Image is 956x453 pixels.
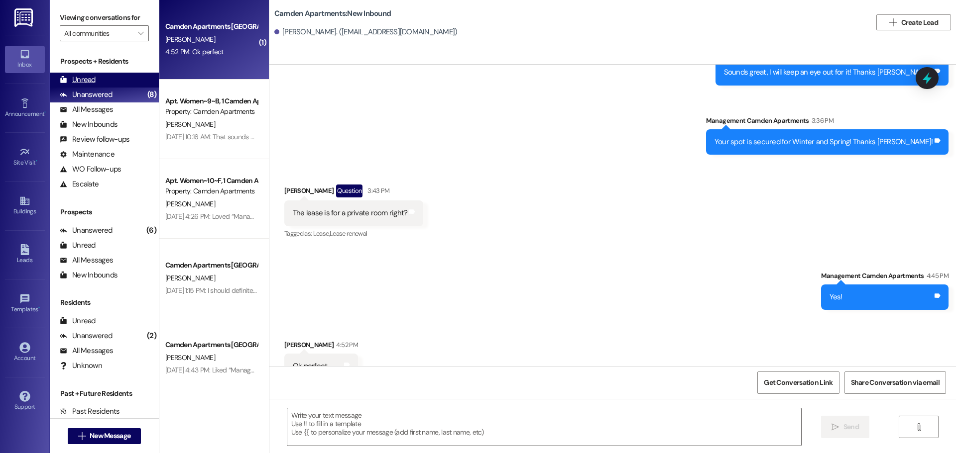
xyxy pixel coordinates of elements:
div: (2) [144,328,159,344]
button: Create Lead [876,14,951,30]
a: Support [5,388,45,415]
div: Question [336,184,362,197]
button: Send [821,416,869,438]
div: Residents [50,297,159,308]
a: Inbox [5,46,45,73]
div: Management Camden Apartments [821,271,949,284]
div: (8) [145,87,159,102]
span: [PERSON_NAME] [165,35,215,44]
div: Maintenance [60,149,115,160]
i:  [138,29,143,37]
div: Management Camden Apartments [706,115,949,129]
input: All communities [64,25,133,41]
div: 4:52 PM [334,340,358,350]
i:  [78,432,86,440]
span: Share Conversation via email [851,377,940,388]
div: Apt. Women~9~B, 1 Camden Apartments - Women [165,96,257,106]
a: Leads [5,241,45,268]
div: [DATE] 4:43 PM: Liked “Management [GEOGRAPHIC_DATA] (Camden Apartments): Hi [PERSON_NAME], that s... [165,365,828,374]
div: [DATE] 4:26 PM: Loved “Management [GEOGRAPHIC_DATA] (Camden Apartments): No problem, thanks [PERS... [165,212,578,221]
div: Sounds great, I will keep an eye out for it! Thanks [PERSON_NAME]! [724,67,933,78]
div: Unanswered [60,225,113,236]
div: [PERSON_NAME] [284,340,358,354]
span: [PERSON_NAME] [165,199,215,208]
div: Unread [60,316,96,326]
div: Property: Camden Apartments [165,186,257,196]
div: WO Follow-ups [60,164,121,175]
b: Camden Apartments: New Inbound [274,8,391,19]
div: 3:36 PM [809,115,834,126]
span: Lease renewal [330,229,367,238]
div: Camden Apartments [GEOGRAPHIC_DATA] [165,21,257,32]
div: [PERSON_NAME] [284,184,424,200]
span: Create Lead [901,17,938,28]
span: [PERSON_NAME] [165,273,215,282]
div: 4:45 PM [924,271,949,281]
div: Prospects + Residents [50,56,159,67]
a: Account [5,339,45,366]
div: Camden Apartments [GEOGRAPHIC_DATA] [165,260,257,271]
div: Unanswered [60,331,113,341]
div: [PERSON_NAME]. ([EMAIL_ADDRESS][DOMAIN_NAME]) [274,27,458,37]
div: Past Residents [60,406,120,417]
span: Lease , [313,229,330,238]
a: Site Visit • [5,144,45,171]
div: New Inbounds [60,119,118,130]
i:  [915,423,923,431]
div: Past + Future Residents [50,388,159,399]
div: Property: Camden Apartments [165,106,257,117]
button: New Message [68,428,141,444]
button: Share Conversation via email [844,371,946,394]
div: Prospects [50,207,159,217]
i:  [889,18,897,26]
span: Get Conversation Link [764,377,833,388]
div: Unanswered [60,90,113,100]
div: New Inbounds [60,270,118,280]
button: Get Conversation Link [757,371,839,394]
div: 4:52 PM: Ok perfect [165,47,224,56]
span: New Message [90,431,130,441]
div: Apt. Women~10~F, 1 Camden Apartments - Women [165,176,257,186]
div: [DATE] 1:15 PM: I should definitely be able to fill out my side, but does my guarantor need to fi... [165,286,806,295]
label: Viewing conversations for [60,10,149,25]
div: All Messages [60,104,113,115]
span: [PERSON_NAME] [165,353,215,362]
div: Your spot is secured for Winter and Spring! Thanks [PERSON_NAME]! [715,137,933,147]
div: Review follow-ups [60,134,129,145]
div: Unread [60,240,96,251]
div: Camden Apartments [GEOGRAPHIC_DATA] [165,340,257,350]
span: [PERSON_NAME] [165,120,215,129]
div: 3:43 PM [365,185,389,196]
div: Yes! [830,292,842,302]
div: Tagged as: [284,226,424,241]
span: Send [843,422,859,432]
div: All Messages [60,346,113,356]
span: • [38,304,40,311]
div: Unknown [60,361,102,371]
div: Unread [60,75,96,85]
div: (6) [144,223,159,238]
div: [DATE] 10:16 AM: That sounds great! Can o do 2pm on the 10th please? [165,132,368,141]
div: The lease is for a private room right? [293,208,408,218]
span: • [44,109,46,116]
i:  [832,423,839,431]
a: Templates • [5,290,45,317]
div: Escalate [60,179,99,189]
span: • [36,158,37,165]
a: Buildings [5,192,45,219]
div: Ok perfect [293,361,328,371]
img: ResiDesk Logo [14,8,35,27]
div: All Messages [60,255,113,266]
